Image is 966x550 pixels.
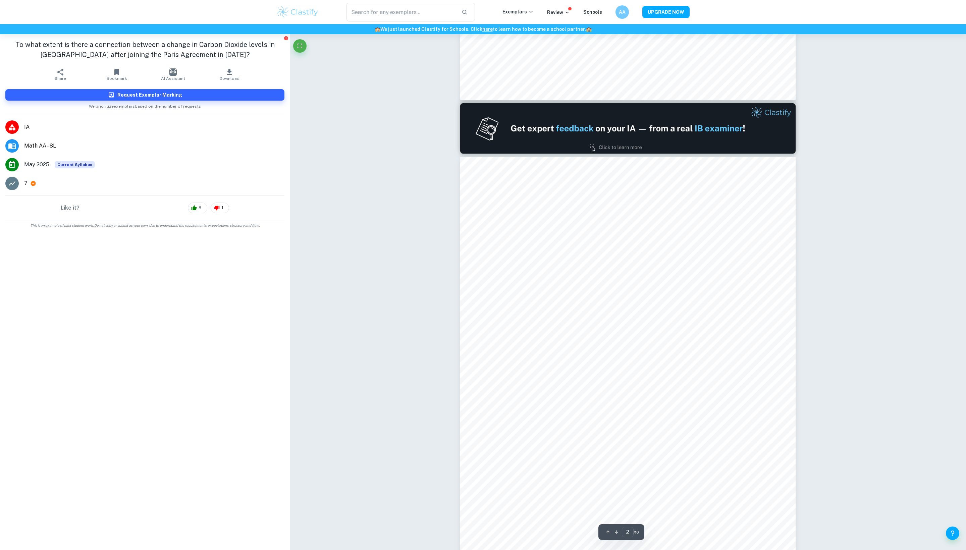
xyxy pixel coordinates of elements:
[55,76,66,81] span: Share
[107,76,127,81] span: Bookmark
[188,203,207,213] div: 9
[375,26,380,32] span: 🏫
[89,101,201,109] span: We prioritize exemplars based on the number of requests
[211,203,229,213] div: 1
[24,161,49,169] span: May 2025
[5,89,284,101] button: Request Exemplar Marking
[293,39,307,53] button: Fullscreen
[24,123,284,131] span: IA
[55,161,95,168] div: This exemplar is based on the current syllabus. Feel free to refer to it for inspiration/ideas wh...
[946,527,959,540] button: Help and Feedback
[276,5,319,19] img: Clastify logo
[619,8,626,16] h6: AA
[220,76,239,81] span: Download
[460,103,796,154] img: Ad
[634,529,639,535] span: / 16
[586,26,592,32] span: 🏫
[5,40,284,60] h1: To what extent is there a connection between a change in Carbon Dioxide levels in [GEOGRAPHIC_DAT...
[346,3,456,21] input: Search for any exemplars...
[195,205,205,211] span: 9
[201,65,258,84] button: Download
[61,204,79,212] h6: Like it?
[24,142,284,150] span: Math AA - SL
[169,68,177,76] img: AI Assistant
[502,8,534,15] p: Exemplars
[482,26,493,32] a: here
[218,205,227,211] span: 1
[583,9,602,15] a: Schools
[1,25,965,33] h6: We just launched Clastify for Schools. Click to learn how to become a school partner.
[145,65,201,84] button: AI Assistant
[55,161,95,168] span: Current Syllabus
[547,9,570,16] p: Review
[283,36,288,41] button: Report issue
[3,223,287,228] span: This is an example of past student work. Do not copy or submit as your own. Use to understand the...
[89,65,145,84] button: Bookmark
[24,179,28,187] p: 7
[32,65,89,84] button: Share
[117,91,182,99] h6: Request Exemplar Marking
[642,6,690,18] button: UPGRADE NOW
[615,5,629,19] button: AA
[161,76,185,81] span: AI Assistant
